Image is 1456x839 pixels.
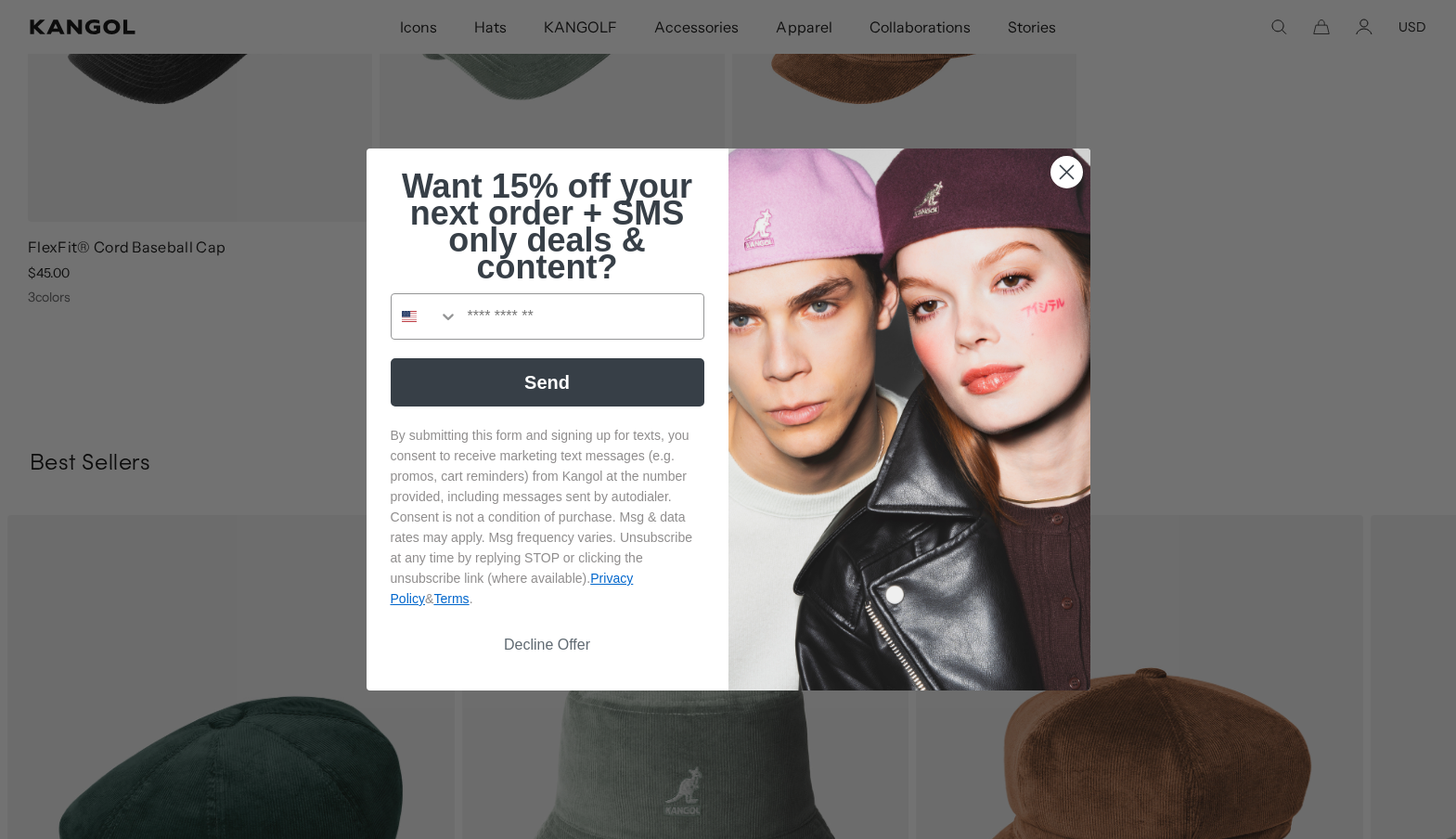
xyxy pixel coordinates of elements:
img: United States [402,309,417,324]
button: Search Countries [392,294,458,339]
span: Want 15% off your next order + SMS only deals & content? [402,167,692,286]
button: Decline Offer [391,627,704,663]
a: Terms [433,591,469,606]
p: By submitting this form and signing up for texts, you consent to receive marketing text messages ... [391,425,704,609]
input: Phone Number [458,294,703,339]
button: Close dialog [1050,156,1083,188]
button: Send [391,358,704,407]
img: 4fd34567-b031-494e-b820-426212470989.jpeg [728,148,1090,691]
